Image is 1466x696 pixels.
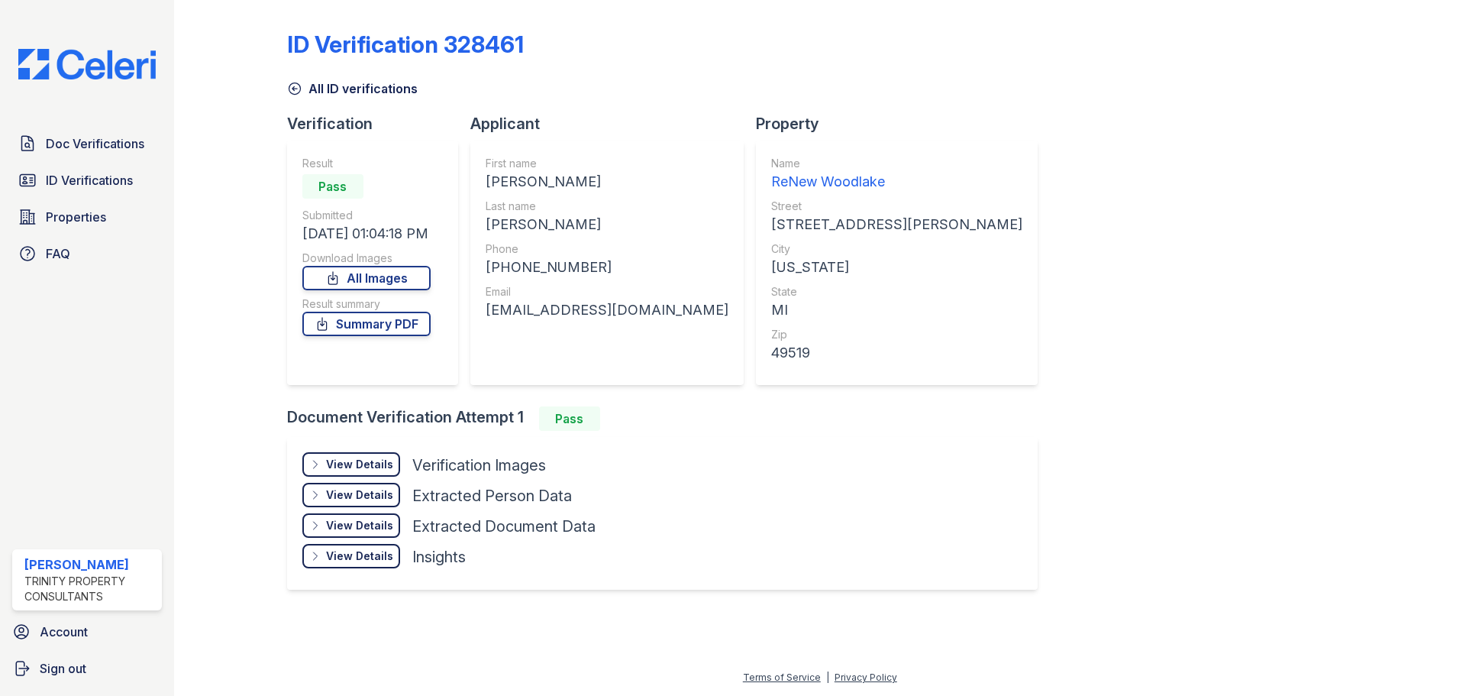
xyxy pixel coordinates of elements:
[40,623,88,641] span: Account
[470,113,756,134] div: Applicant
[412,516,596,537] div: Extracted Document Data
[412,485,572,507] div: Extracted Person Data
[12,128,162,159] a: Doc Verifications
[46,208,106,226] span: Properties
[326,457,393,472] div: View Details
[539,406,600,431] div: Pass
[6,617,168,647] a: Account
[6,49,168,79] img: CE_Logo_Blue-a8612792a0a2168367f1c8372b55b34899dd931a85d93a1a3d3e32e68fde9ad4.png
[287,406,1050,431] div: Document Verification Attempt 1
[835,672,897,683] a: Privacy Policy
[486,241,728,257] div: Phone
[326,549,393,564] div: View Details
[771,342,1022,364] div: 49519
[486,284,728,299] div: Email
[12,165,162,196] a: ID Verifications
[771,327,1022,342] div: Zip
[302,174,363,199] div: Pass
[771,199,1022,214] div: Street
[771,214,1022,235] div: [STREET_ADDRESS][PERSON_NAME]
[24,555,156,574] div: [PERSON_NAME]
[412,455,546,476] div: Verification Images
[24,574,156,604] div: Trinity Property Consultants
[743,672,821,683] a: Terms of Service
[6,653,168,684] a: Sign out
[412,546,466,568] div: Insights
[302,208,431,223] div: Submitted
[771,156,1022,171] div: Name
[486,299,728,321] div: [EMAIL_ADDRESS][DOMAIN_NAME]
[771,241,1022,257] div: City
[771,156,1022,193] a: Name ReNew Woodlake
[287,31,524,58] div: ID Verification 328461
[486,214,728,235] div: [PERSON_NAME]
[326,487,393,503] div: View Details
[771,299,1022,321] div: MI
[287,113,470,134] div: Verification
[46,134,144,153] span: Doc Verifications
[486,257,728,278] div: [PHONE_NUMBER]
[302,156,431,171] div: Result
[771,284,1022,299] div: State
[46,171,133,189] span: ID Verifications
[756,113,1050,134] div: Property
[486,156,728,171] div: First name
[302,251,431,266] div: Download Images
[826,672,829,683] div: |
[12,238,162,269] a: FAQ
[287,79,418,98] a: All ID verifications
[302,312,431,336] a: Summary PDF
[302,266,431,290] a: All Images
[771,257,1022,278] div: [US_STATE]
[302,296,431,312] div: Result summary
[40,659,86,678] span: Sign out
[12,202,162,232] a: Properties
[486,171,728,193] div: [PERSON_NAME]
[46,244,70,263] span: FAQ
[486,199,728,214] div: Last name
[326,518,393,533] div: View Details
[771,171,1022,193] div: ReNew Woodlake
[302,223,431,244] div: [DATE] 01:04:18 PM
